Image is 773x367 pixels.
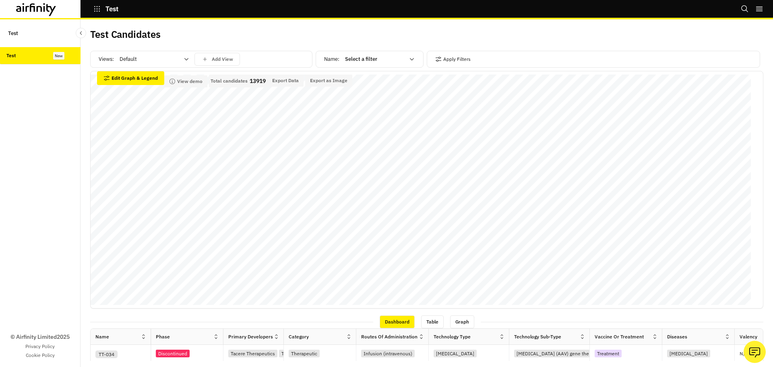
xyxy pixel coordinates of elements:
div: Primary Developers [228,333,273,340]
p: Test [105,5,118,12]
div: Table [421,315,444,328]
button: Test [93,2,118,16]
div: Tacere Therapeutics [228,350,277,357]
div: Taysha Gene Therapies [279,350,335,357]
div: TT-034 [95,350,118,358]
div: [MEDICAL_DATA] [434,350,477,357]
button: Edit Graph & Legend [97,71,164,85]
div: Graph [450,315,474,328]
p: N/A [740,351,748,356]
div: Therapeutic [289,350,320,357]
button: Export Data [267,75,304,87]
div: Category [289,333,309,340]
button: Ask our analysts [744,341,766,363]
div: Name [95,333,109,340]
p: 13919 [250,78,266,84]
div: Test [6,52,16,59]
button: Close Sidebar [76,28,86,38]
p: Test [8,26,18,41]
p: Add View [212,56,233,62]
button: View demo [164,75,207,87]
div: New [53,52,64,60]
h2: Test Candidates [90,29,161,40]
div: Name : [324,53,420,66]
div: [MEDICAL_DATA] [667,350,710,357]
div: Phase [156,333,170,340]
div: Views: [99,53,240,66]
div: Discontinued [156,350,190,357]
div: [MEDICAL_DATA] (AAV) gene therapies [514,350,605,357]
div: Routes of Administration [361,333,418,340]
div: Technology Type [434,333,471,340]
div: Diseases [667,333,687,340]
p: © Airfinity Limited 2025 [10,333,70,341]
div: Treatment [595,350,622,357]
button: save changes [194,53,240,66]
div: Infusion (intravenous) [361,350,415,357]
p: Total candidates [211,78,248,84]
a: Privacy Policy [25,343,55,350]
div: Technology Sub-Type [514,333,561,340]
button: Apply Filters [435,53,471,66]
div: Valency [740,333,757,340]
button: Export as Image [305,75,352,87]
button: Search [741,2,749,16]
a: Cookie Policy [26,352,55,359]
div: Vaccine or Treatment [595,333,644,340]
div: Dashboard [380,315,415,328]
